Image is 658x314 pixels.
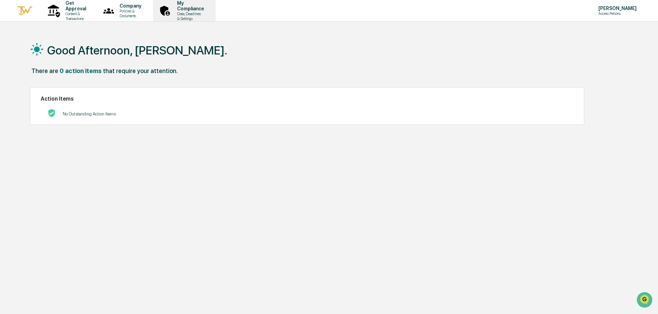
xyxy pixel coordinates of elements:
p: Data, Deadlines & Settings [172,11,207,21]
p: Content & Transactions [60,11,90,21]
h2: Action Items [41,95,574,102]
span: Data Lookup [14,100,43,107]
span: Attestations [57,87,85,94]
a: 🗄️Attestations [47,84,88,97]
p: My Compliance [172,0,207,11]
div: 0 action items [60,67,102,74]
p: Get Approval [60,0,90,11]
iframe: Open customer support [636,291,655,310]
a: 🖐️Preclearance [4,84,47,97]
div: 🔎 [7,101,12,106]
span: Preclearance [14,87,44,94]
p: [PERSON_NAME] [593,6,640,11]
span: Pylon [69,117,83,122]
p: Access Persons [593,11,640,16]
div: 🖐️ [7,88,12,93]
div: We're available if you need us! [23,60,87,65]
img: 1746055101610-c473b297-6a78-478c-a979-82029cc54cd1 [7,53,19,65]
p: How can we help? [7,14,125,26]
img: No Actions logo [48,109,56,117]
div: Start new chat [23,53,113,60]
button: Start new chat [117,55,125,63]
img: logo [17,5,33,17]
a: Powered byPylon [49,117,83,122]
p: Policies & Documents [114,9,145,18]
p: No Outstanding Action Items [63,111,116,117]
div: There are [31,67,58,74]
h1: Good Afternoon, [PERSON_NAME]. [47,43,227,57]
p: Company [114,3,145,9]
div: that require your attention. [103,67,178,74]
div: 🗄️ [50,88,55,93]
a: 🔎Data Lookup [4,97,46,110]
